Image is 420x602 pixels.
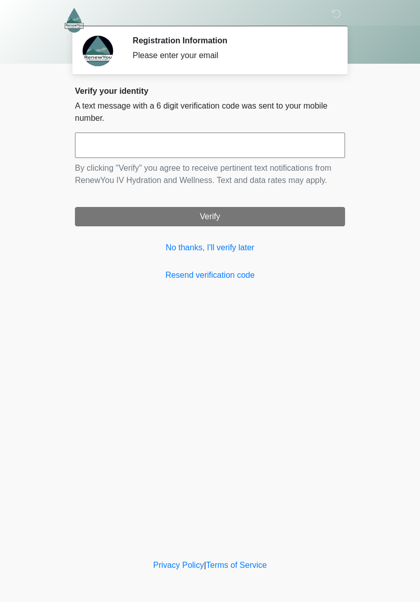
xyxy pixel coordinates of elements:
[75,100,345,124] p: A text message with a 6 digit verification code was sent to your mobile number.
[65,8,84,33] img: RenewYou IV Hydration and Wellness Logo
[206,561,267,569] a: Terms of Service
[83,36,113,66] img: Agent Avatar
[204,561,206,569] a: |
[133,36,330,45] h2: Registration Information
[75,162,345,187] p: By clicking "Verify" you agree to receive pertinent text notifications from RenewYou IV Hydration...
[75,242,345,254] a: No thanks, I'll verify later
[75,86,345,96] h2: Verify your identity
[133,49,330,62] div: Please enter your email
[153,561,204,569] a: Privacy Policy
[75,207,345,226] button: Verify
[75,269,345,281] a: Resend verification code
